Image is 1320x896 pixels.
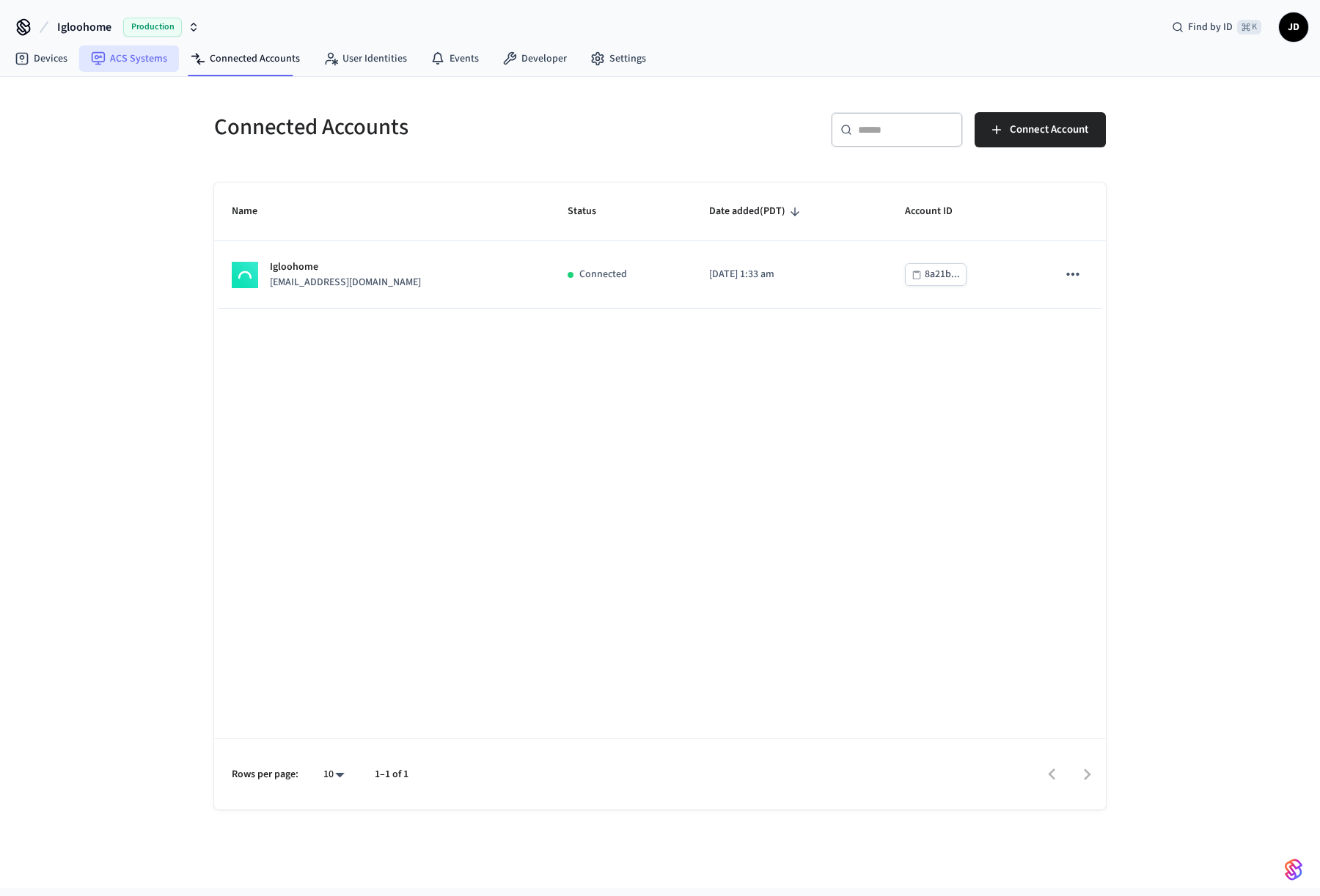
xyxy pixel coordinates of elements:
table: sticky table [214,183,1106,309]
span: Status [568,200,615,223]
div: 10 [316,764,351,785]
span: Name [232,200,276,223]
h5: Connected Accounts [214,112,651,142]
span: Date added(PDT) [709,200,804,223]
span: JD [1280,14,1307,40]
span: Igloohome [57,18,111,36]
button: Connect Account [975,112,1106,147]
p: Connected [579,267,627,282]
a: Events [419,45,491,72]
button: JD [1279,12,1308,42]
span: Account ID [905,200,972,223]
span: Production [123,18,182,37]
p: [EMAIL_ADDRESS][DOMAIN_NAME] [270,275,421,290]
a: ACS Systems [79,45,179,72]
button: 8a21b... [905,263,967,286]
span: Connect Account [1010,120,1088,139]
a: User Identities [312,45,419,72]
a: Devices [3,45,79,72]
a: Developer [491,45,579,72]
div: 8a21b... [925,265,960,284]
span: ⌘ K [1237,20,1261,34]
p: Rows per page: [232,767,298,782]
p: [DATE] 1:33 am [709,267,870,282]
a: Connected Accounts [179,45,312,72]
a: Settings [579,45,658,72]
span: Find by ID [1188,20,1233,34]
div: Find by ID⌘ K [1160,14,1273,40]
p: 1–1 of 1 [375,767,408,782]
img: igloohome_logo [232,262,258,288]
img: SeamLogoGradient.69752ec5.svg [1285,858,1302,881]
p: Igloohome [270,260,421,275]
